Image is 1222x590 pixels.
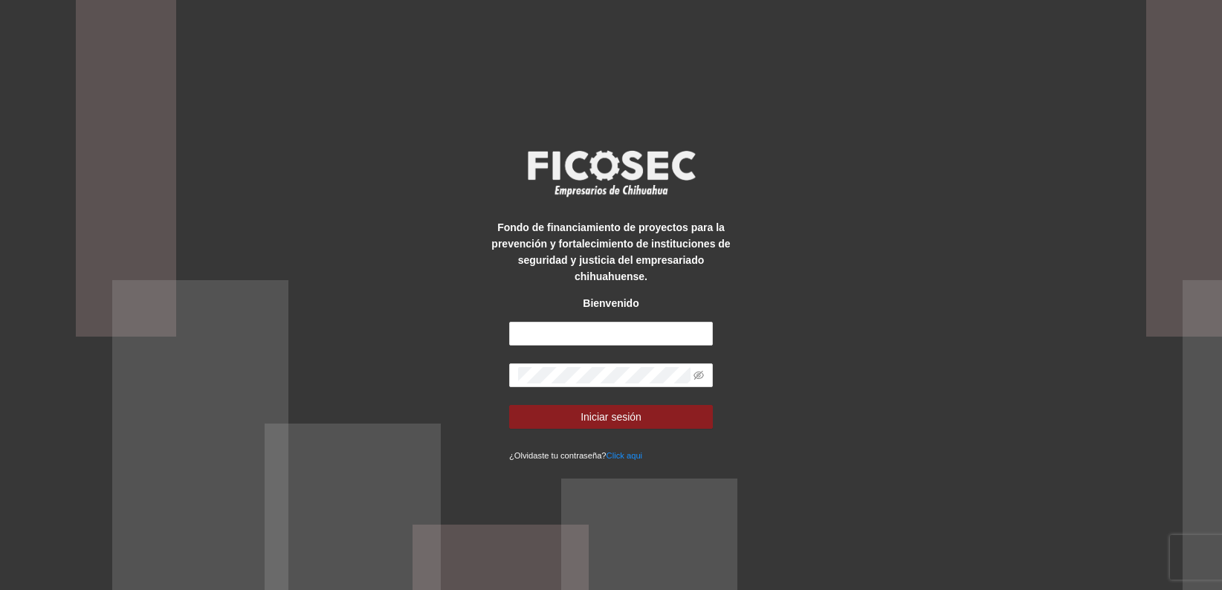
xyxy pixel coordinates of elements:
img: logo [518,146,704,201]
strong: Bienvenido [583,297,639,309]
span: eye-invisible [694,370,704,380]
button: Iniciar sesión [509,405,713,429]
strong: Fondo de financiamiento de proyectos para la prevención y fortalecimiento de instituciones de seg... [491,221,730,282]
small: ¿Olvidaste tu contraseña? [509,451,642,460]
a: Click aqui [607,451,643,460]
span: Iniciar sesión [581,409,641,425]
